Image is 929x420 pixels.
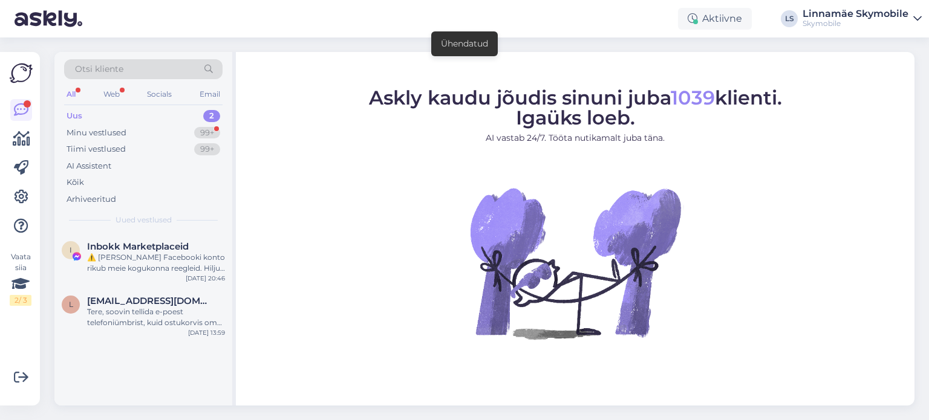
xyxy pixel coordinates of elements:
[64,86,78,102] div: All
[466,154,684,372] img: No Chat active
[186,274,225,283] div: [DATE] 20:46
[194,127,220,139] div: 99+
[145,86,174,102] div: Socials
[203,110,220,122] div: 2
[188,328,225,337] div: [DATE] 13:59
[671,86,715,109] span: 1039
[10,295,31,306] div: 2 / 3
[369,132,782,144] p: AI vastab 24/7. Tööta nutikamalt juba täna.
[197,86,223,102] div: Email
[67,143,126,155] div: Tiimi vestlused
[87,252,225,274] div: ⚠️ [PERSON_NAME] Facebooki konto rikub meie kogukonna reegleid. Hiljuti on meie süsteem saanud ka...
[441,37,488,50] div: Ühendatud
[67,160,111,172] div: AI Assistent
[194,143,220,155] div: 99+
[369,86,782,129] span: Askly kaudu jõudis sinuni juba klienti. Igaüks loeb.
[678,8,752,30] div: Aktiivne
[69,300,73,309] span: l
[101,86,122,102] div: Web
[803,9,908,19] div: Linnamäe Skymobile
[67,193,116,205] div: Arhiveeritud
[67,176,84,189] div: Kõik
[10,251,31,306] div: Vaata siia
[803,19,908,28] div: Skymobile
[87,241,189,252] span: Inbokk Marketplaceid
[781,10,798,27] div: LS
[10,62,33,85] img: Askly Logo
[87,296,213,306] span: liisijuhe@gmail.com
[116,215,172,225] span: Uued vestlused
[75,63,123,76] span: Otsi kliente
[803,9,922,28] a: Linnamäe SkymobileSkymobile
[67,127,126,139] div: Minu vestlused
[87,306,225,328] div: Tere, soovin tellida e-poest telefoniümbrist, kuid ostukorvis oma andmeid sisestades [PERSON_NAME...
[70,245,72,254] span: I
[67,110,82,122] div: Uus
